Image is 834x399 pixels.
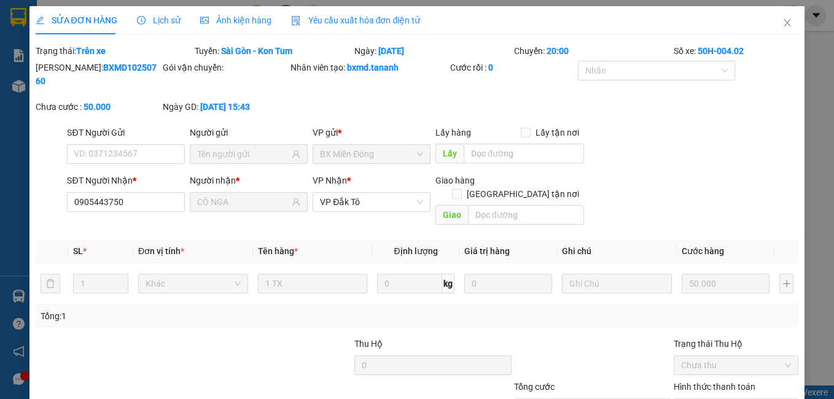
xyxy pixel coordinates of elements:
[138,246,184,256] span: Đơn vị tính
[782,18,792,28] span: close
[36,61,161,88] div: [PERSON_NAME]:
[313,176,347,185] span: VP Nhận
[292,198,300,206] span: user
[450,61,575,74] div: Cước rồi :
[221,46,292,56] b: Sài Gòn - Kon Tum
[681,356,792,374] span: Chưa thu
[84,102,111,112] b: 50.000
[291,16,301,26] img: icon
[200,16,209,25] span: picture
[76,46,106,56] b: Trên xe
[36,16,44,25] span: edit
[163,100,288,114] div: Ngày GD:
[682,246,724,256] span: Cước hàng
[347,63,399,72] b: bxmd.tananh
[73,246,83,256] span: SL
[672,44,800,58] div: Số xe:
[200,15,271,25] span: Ảnh kiện hàng
[36,100,161,114] div: Chưa cước :
[353,44,513,58] div: Ngày:
[674,337,799,351] div: Trạng thái Thu Hộ
[146,274,241,293] span: Khác
[557,239,677,263] th: Ghi chú
[354,339,383,349] span: Thu Hộ
[197,147,289,161] input: Tên người gửi
[779,274,793,293] button: plus
[200,102,250,112] b: [DATE] 15:43
[394,246,438,256] span: Định lượng
[462,187,584,201] span: [GEOGRAPHIC_DATA] tận nơi
[258,246,298,256] span: Tên hàng
[770,6,805,41] button: Close
[163,61,288,74] div: Gói vận chuyển:
[67,126,185,139] div: SĐT Người Gửi
[137,16,146,25] span: clock-circle
[674,382,755,392] label: Hình thức thanh toán
[67,174,185,187] div: SĐT Người Nhận
[320,193,423,211] span: VP Đắk Tô
[258,274,368,293] input: VD: Bàn, Ghế
[698,46,744,56] b: 50H-004.02
[464,274,552,293] input: 0
[435,128,471,138] span: Lấy hàng
[435,176,475,185] span: Giao hàng
[36,15,117,25] span: SỬA ĐƠN HÀNG
[547,46,569,56] b: 20:00
[435,205,468,225] span: Giao
[514,382,555,392] span: Tổng cước
[442,274,454,293] span: kg
[291,15,421,25] span: Yêu cầu xuất hóa đơn điện tử
[41,274,60,293] button: delete
[378,46,404,56] b: [DATE]
[190,174,308,187] div: Người nhận
[34,44,194,58] div: Trạng thái:
[190,126,308,139] div: Người gửi
[320,145,423,163] span: BX Miền Đông
[682,274,770,293] input: 0
[531,126,584,139] span: Lấy tận nơi
[435,144,464,163] span: Lấy
[292,150,300,158] span: user
[313,126,431,139] div: VP gửi
[193,44,353,58] div: Tuyến:
[468,205,584,225] input: Dọc đường
[41,309,323,323] div: Tổng: 1
[513,44,672,58] div: Chuyến:
[464,246,510,256] span: Giá trị hàng
[562,274,672,293] input: Ghi Chú
[290,61,448,74] div: Nhân viên tạo:
[137,15,181,25] span: Lịch sử
[488,63,493,72] b: 0
[197,195,289,209] input: Tên người nhận
[464,144,584,163] input: Dọc đường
